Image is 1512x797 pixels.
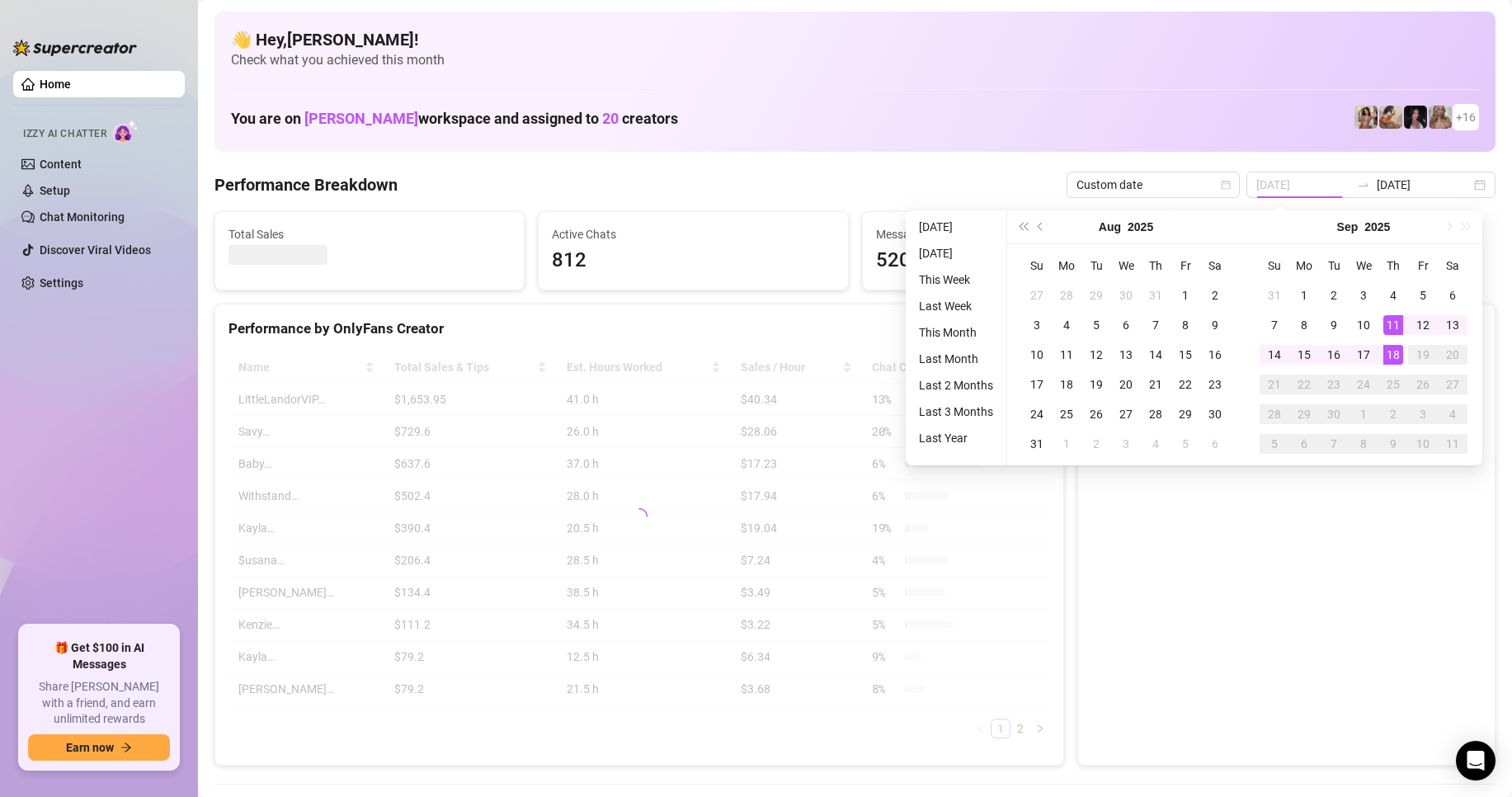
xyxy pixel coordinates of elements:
input: Start date [1256,176,1350,194]
a: Setup [40,184,70,197]
span: 812 [552,245,834,276]
span: Share [PERSON_NAME] with a friend, and earn unlimited rewards [28,679,170,728]
span: 🎁 Get $100 in AI Messages [28,640,170,672]
span: Custom date [1076,172,1230,197]
span: 5206 [876,245,1158,276]
span: arrow-right [120,742,132,753]
div: Open Intercom Messenger [1456,741,1496,780]
a: Chat Monitoring [40,210,125,224]
img: Baby (@babyyyybellaa) [1404,106,1427,129]
span: Izzy AI Chatter [23,126,106,142]
img: Kenzie (@dmaxkenz) [1429,106,1452,129]
div: Performance by OnlyFans Creator [228,318,1050,340]
img: logo-BBDzfeDw.svg [13,40,137,56]
h1: You are on workspace and assigned to creators [231,110,678,128]
span: Earn now [66,741,114,754]
h4: 👋 Hey, [PERSON_NAME] ! [231,28,1479,51]
span: 20 [602,110,619,127]
span: Messages Sent [876,225,1158,243]
span: to [1357,178,1370,191]
a: Discover Viral Videos [40,243,151,257]
span: [PERSON_NAME] [304,110,418,127]
span: Check what you achieved this month [231,51,1479,69]
span: calendar [1221,180,1231,190]
img: AI Chatter [113,120,139,144]
button: Earn nowarrow-right [28,734,170,761]
span: loading [628,505,651,528]
img: Kayla (@kaylathaylababy) [1379,106,1402,129]
h4: Performance Breakdown [214,173,398,196]
div: Sales by OnlyFans Creator [1091,318,1481,340]
a: Settings [40,276,83,290]
a: Content [40,158,82,171]
img: Avry (@avryjennervip) [1354,106,1378,129]
span: Active Chats [552,225,834,243]
span: + 16 [1456,108,1476,126]
a: Home [40,78,71,91]
input: End date [1377,176,1471,194]
span: swap-right [1357,178,1370,191]
span: Total Sales [228,225,511,243]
